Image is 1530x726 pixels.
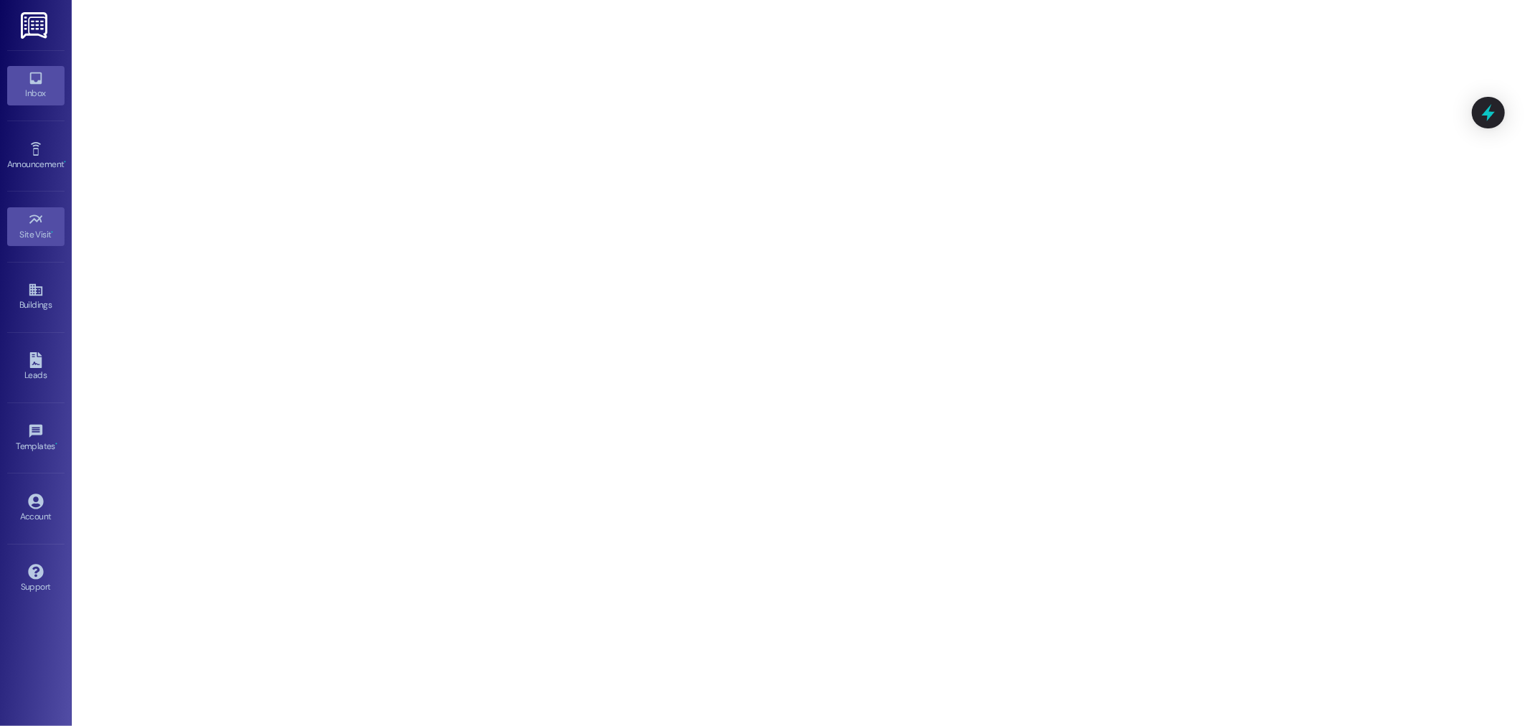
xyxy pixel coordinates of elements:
span: • [55,439,57,449]
a: Leads [7,348,65,387]
a: Templates • [7,419,65,458]
a: Site Visit • [7,207,65,246]
a: Buildings [7,278,65,316]
a: Account [7,489,65,528]
a: Support [7,560,65,598]
span: • [52,227,54,237]
img: ResiDesk Logo [21,12,50,39]
span: • [64,157,66,167]
a: Inbox [7,66,65,105]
